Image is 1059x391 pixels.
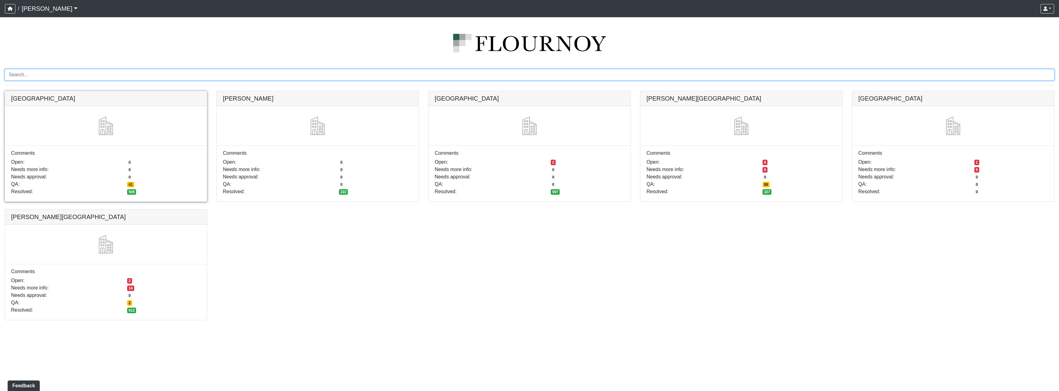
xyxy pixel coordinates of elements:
[22,2,78,15] a: [PERSON_NAME]
[5,34,1054,52] img: logo
[5,379,41,391] iframe: Ybug feedback widget
[15,2,22,15] span: /
[5,69,1054,81] input: Search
